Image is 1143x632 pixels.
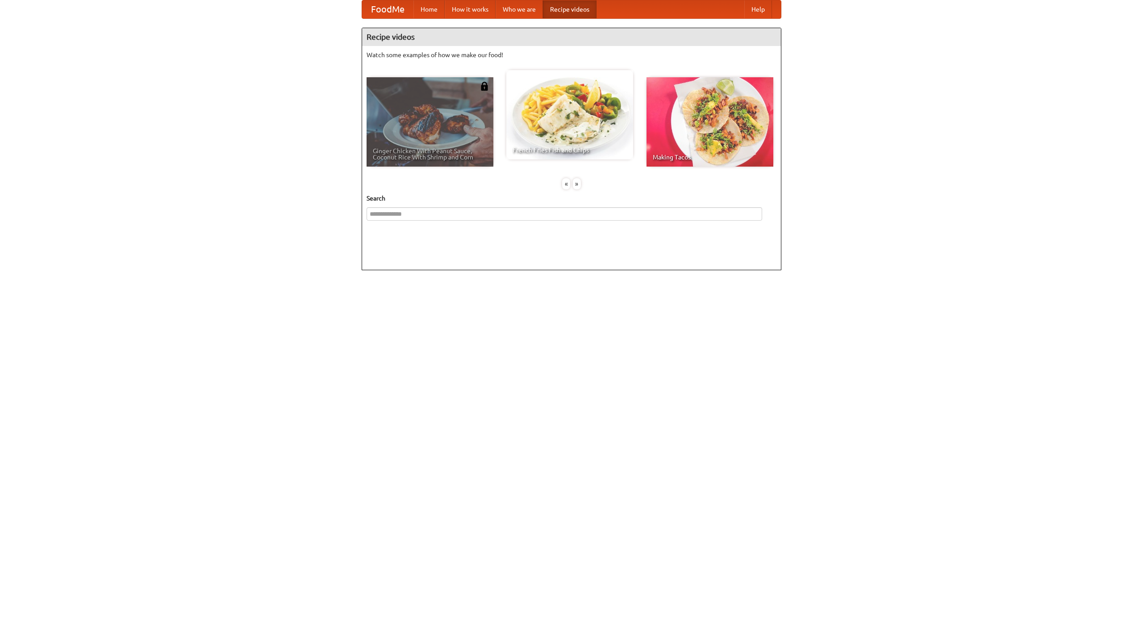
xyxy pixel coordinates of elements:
a: Recipe videos [543,0,597,18]
a: Help [744,0,772,18]
a: How it works [445,0,496,18]
h5: Search [367,194,776,203]
div: » [573,178,581,189]
img: 483408.png [480,82,489,91]
a: Making Tacos [647,77,773,167]
a: Who we are [496,0,543,18]
div: « [562,178,570,189]
a: French Fries Fish and Chips [506,70,633,159]
span: Making Tacos [653,154,767,160]
a: Home [413,0,445,18]
a: FoodMe [362,0,413,18]
p: Watch some examples of how we make our food! [367,50,776,59]
h4: Recipe videos [362,28,781,46]
span: French Fries Fish and Chips [513,147,627,153]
